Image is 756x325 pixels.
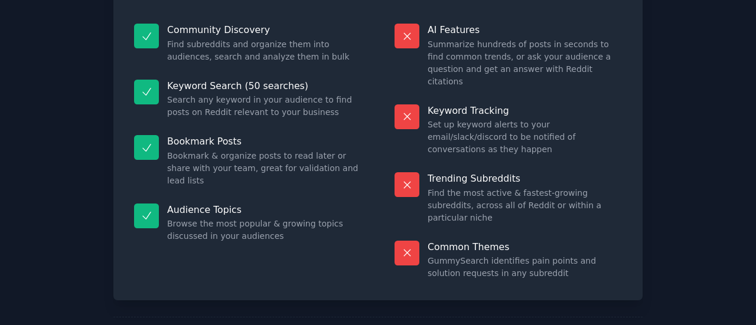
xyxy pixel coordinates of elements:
p: Keyword Search (50 searches) [167,80,361,92]
dd: Summarize hundreds of posts in seconds to find common trends, or ask your audience a question and... [428,38,622,88]
dd: Search any keyword in your audience to find posts on Reddit relevant to your business [167,94,361,119]
dd: Find subreddits and organize them into audiences, search and analyze them in bulk [167,38,361,63]
p: Bookmark Posts [167,135,361,147]
p: Audience Topics [167,203,361,216]
p: Keyword Tracking [428,104,622,117]
dd: GummySearch identifies pain points and solution requests in any subreddit [428,255,622,280]
p: Community Discovery [167,24,361,36]
p: Common Themes [428,241,622,253]
dd: Set up keyword alerts to your email/slack/discord to be notified of conversations as they happen [428,119,622,156]
dd: Find the most active & fastest-growing subreddits, across all of Reddit or within a particular niche [428,187,622,224]
dd: Browse the most popular & growing topics discussed in your audiences [167,218,361,242]
dd: Bookmark & organize posts to read later or share with your team, great for validation and lead lists [167,150,361,187]
p: Trending Subreddits [428,172,622,185]
p: AI Features [428,24,622,36]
